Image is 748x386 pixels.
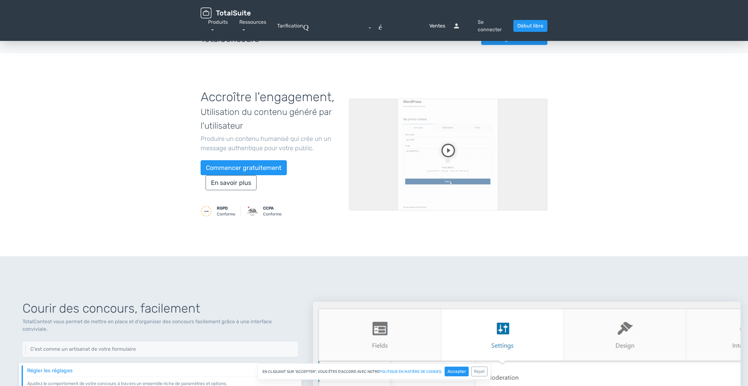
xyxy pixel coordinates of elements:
a: personneSe connecter [453,18,506,33]
h1: Accroître l'engagement, [201,90,340,131]
p: TotalContest vous permet de mettre en place et d'organiser des concours facilement grâce à une in... [22,318,298,333]
img: RGPD [201,205,212,217]
a: Ressources [239,19,266,32]
img: CCPA [247,205,258,217]
div: En cliquant sur "Accepter", vous êtes d'accord avec notre . [257,363,491,380]
span: Questions-réponses [303,22,427,30]
a: Début libre [513,20,547,32]
button: Accepter [445,367,469,376]
span: Utilisation du contenu généré par l'utilisateur [201,107,332,131]
strong: CCPA [263,206,274,210]
a: Produits [208,19,228,32]
button: Rejet [471,367,487,376]
img: TotalSuite pour WordPress [201,7,251,18]
p: Produire un contenu humanisé qui crée un un message authentique pour votre public. [201,134,340,153]
h3: TotalConcours [201,34,259,44]
small: Conforme [263,205,282,217]
a: Commencer gratuitement [201,160,287,175]
span: personne [453,22,475,30]
p: Concevez votre propre formulaire de soumission en utilisant plus de 10 types de champs. [30,352,293,352]
h6: C'est comme un artisanat de votre formulaire [30,346,293,352]
small: Conforme [217,205,235,217]
a: Politique en matière de cookies [379,370,441,374]
h1: Courir des concours, facilement [22,302,298,315]
a: Tarification [277,22,303,30]
a: Questions-réponsesVentes [303,22,445,30]
strong: RGPD [217,206,228,210]
a: En savoir plus [206,175,257,190]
